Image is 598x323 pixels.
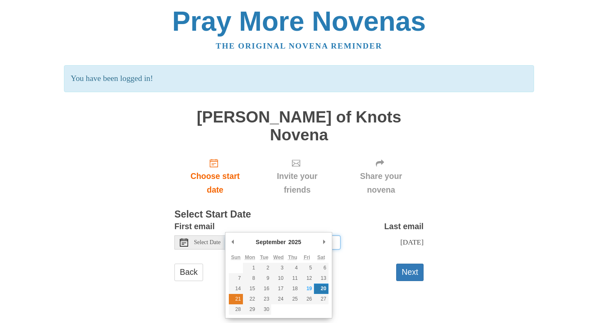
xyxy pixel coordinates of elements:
[245,254,255,260] abbr: Monday
[384,220,424,233] label: Last email
[286,273,300,284] button: 11
[243,263,257,273] button: 1
[304,254,310,260] abbr: Friday
[314,263,328,273] button: 6
[396,264,424,281] button: Next
[194,240,221,245] span: Select Date
[288,254,297,260] abbr: Thursday
[257,284,271,294] button: 16
[300,273,314,284] button: 12
[314,284,328,294] button: 20
[174,264,203,281] a: Back
[257,263,271,273] button: 2
[271,273,285,284] button: 10
[314,273,328,284] button: 13
[320,236,328,248] button: Next Month
[300,294,314,304] button: 26
[256,152,338,201] div: Click "Next" to confirm your start date first.
[317,254,325,260] abbr: Saturday
[300,284,314,294] button: 19
[400,238,424,246] span: [DATE]
[243,284,257,294] button: 15
[174,220,215,233] label: First email
[271,284,285,294] button: 17
[260,254,268,260] abbr: Tuesday
[183,169,248,197] span: Choose start date
[64,65,534,92] p: You have been logged in!
[257,273,271,284] button: 9
[347,169,415,197] span: Share your novena
[286,294,300,304] button: 25
[338,152,424,201] div: Click "Next" to confirm your start date first.
[300,263,314,273] button: 5
[271,263,285,273] button: 3
[287,236,302,248] div: 2025
[286,284,300,294] button: 18
[172,6,426,37] a: Pray More Novenas
[231,254,240,260] abbr: Sunday
[314,294,328,304] button: 27
[174,209,424,220] h3: Select Start Date
[229,304,243,315] button: 28
[273,254,284,260] abbr: Wednesday
[271,294,285,304] button: 24
[229,236,237,248] button: Previous Month
[243,273,257,284] button: 8
[243,304,257,315] button: 29
[286,263,300,273] button: 4
[174,152,256,201] a: Choose start date
[229,294,243,304] button: 21
[229,284,243,294] button: 14
[229,273,243,284] button: 7
[257,304,271,315] button: 30
[216,42,382,50] a: The original novena reminder
[174,108,424,144] h1: [PERSON_NAME] of Knots Novena
[255,236,287,248] div: September
[243,294,257,304] button: 22
[264,169,330,197] span: Invite your friends
[257,294,271,304] button: 23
